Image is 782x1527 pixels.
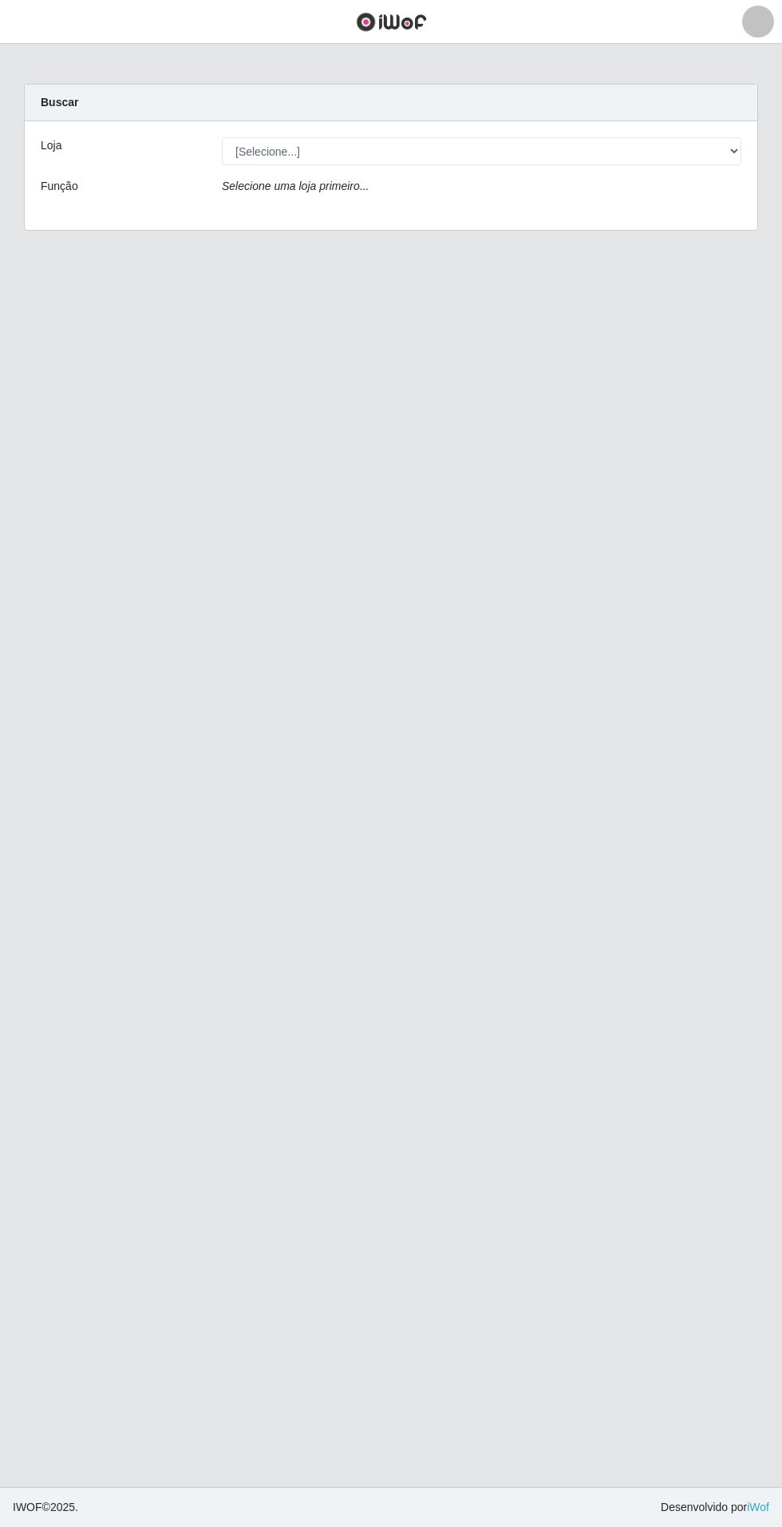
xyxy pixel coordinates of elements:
i: Selecione uma loja primeiro... [222,180,369,192]
a: iWof [747,1501,769,1513]
img: CoreUI Logo [356,12,427,32]
label: Função [41,178,78,195]
span: IWOF [13,1501,42,1513]
span: © 2025 . [13,1499,78,1516]
label: Loja [41,137,61,154]
strong: Buscar [41,96,78,109]
span: Desenvolvido por [661,1499,769,1516]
